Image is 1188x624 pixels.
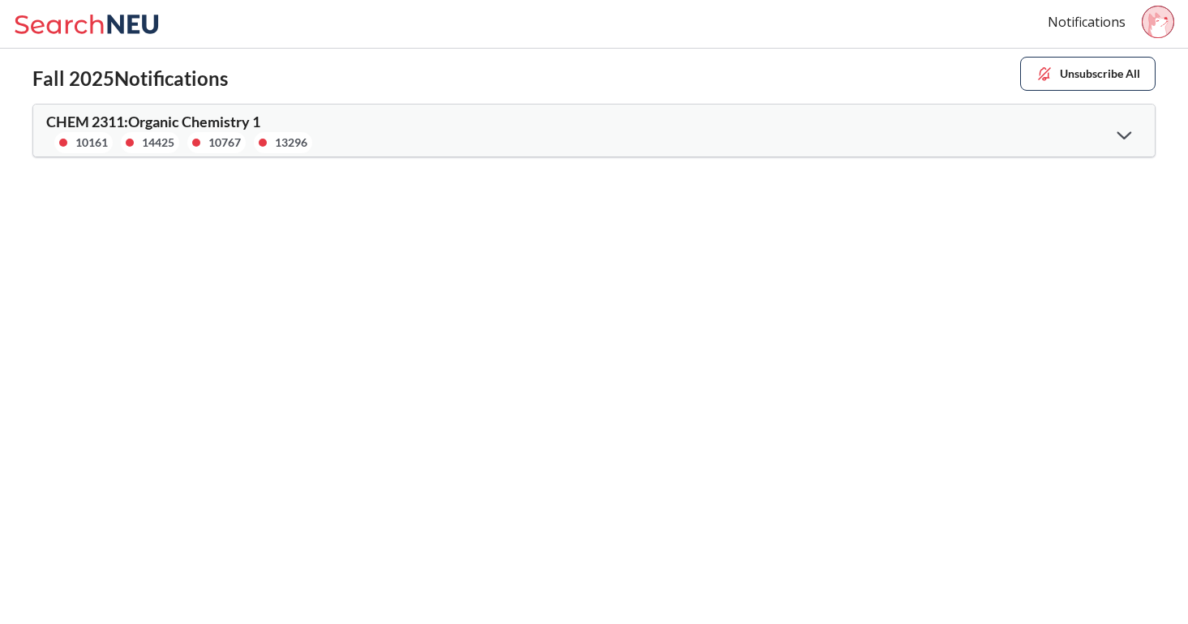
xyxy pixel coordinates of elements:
[75,134,108,152] div: 10161
[32,67,228,91] h2: Fall 2025 Notifications
[1020,57,1156,91] button: Unsubscribe All
[46,113,260,130] span: CHEM 2311 : Organic Chemistry 1
[142,134,174,152] div: 14425
[275,134,307,152] div: 13296
[208,134,241,152] div: 10767
[1036,65,1053,83] img: unsubscribe.svg
[1048,13,1126,31] a: Notifications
